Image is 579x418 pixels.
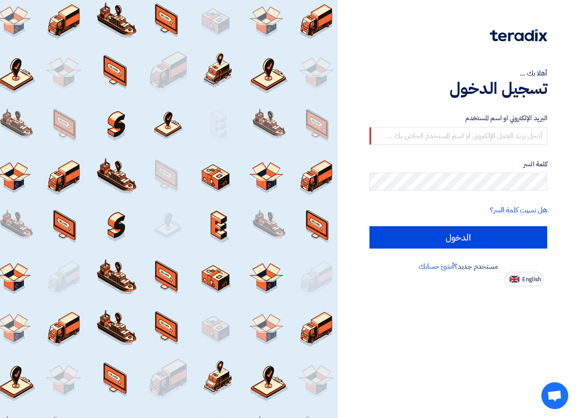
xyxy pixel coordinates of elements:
[369,113,547,123] label: البريد الإلكتروني او اسم المستخدم
[369,261,547,272] div: مستخدم جديد؟
[490,205,547,215] a: هل نسيت كلمة السر؟
[510,276,519,283] img: en-US.png
[369,68,547,79] div: أهلا بك ...
[504,272,544,286] button: English
[369,127,547,145] input: أدخل بريد العمل الإلكتروني او اسم المستخدم الخاص بك ...
[541,382,568,409] div: Open chat
[419,261,454,272] a: أنشئ حسابك
[490,29,547,42] img: Teradix logo
[369,159,547,169] label: كلمة السر
[522,276,541,283] span: English
[369,79,547,98] h1: تسجيل الدخول
[369,226,547,249] input: الدخول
